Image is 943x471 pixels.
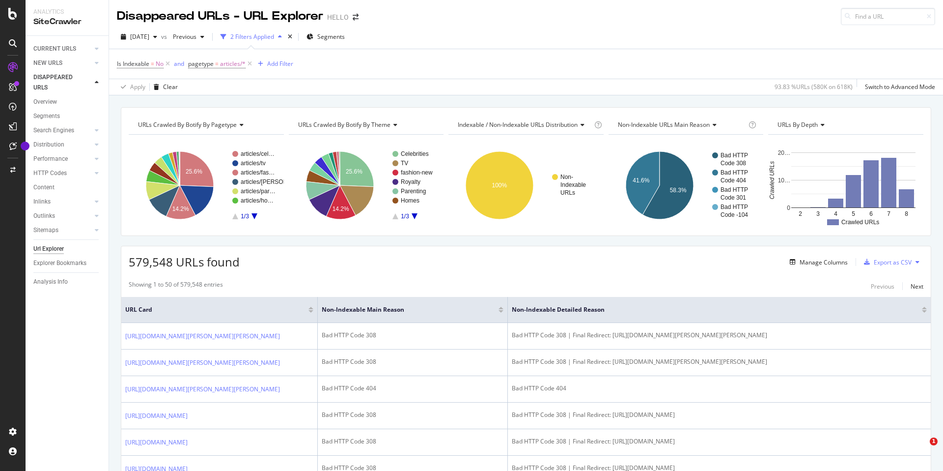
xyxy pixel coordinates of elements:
text: articles/par… [241,188,276,195]
button: Add Filter [254,58,293,70]
button: Switch to Advanced Mode [861,79,935,95]
a: Inlinks [33,197,92,207]
div: Search Engines [33,125,74,136]
svg: A chart. [289,143,444,228]
text: Code 404 [721,177,746,184]
div: Previous [871,282,894,291]
text: 4 [834,210,838,217]
a: Url Explorer [33,244,102,254]
a: Performance [33,154,92,164]
text: 20… [778,149,790,156]
div: Bad HTTP Code 308 | Final Redirect: [URL][DOMAIN_NAME] [512,411,927,419]
a: Content [33,182,102,193]
div: A chart. [448,143,604,228]
a: [URL][DOMAIN_NAME] [125,411,188,421]
div: Bad HTTP Code 308 [322,411,503,419]
a: Analysis Info [33,277,102,287]
a: [URL][DOMAIN_NAME][PERSON_NAME][PERSON_NAME] [125,384,280,394]
div: Distribution [33,140,64,150]
div: Export as CSV [874,258,912,266]
div: arrow-right-arrow-left [353,14,359,21]
text: TV [401,160,408,167]
text: Code -104 [721,211,748,218]
text: 25.6% [186,168,202,175]
button: Manage Columns [786,256,848,268]
div: Bad HTTP Code 308 [322,331,503,340]
div: Tooltip anchor [21,142,29,150]
text: articles/cel… [241,150,275,157]
text: Code 301 [721,194,746,201]
button: Previous [871,280,894,292]
a: HTTP Codes [33,168,92,178]
text: Homes [401,197,419,204]
text: Bad HTTP [721,186,748,193]
text: 3 [817,210,820,217]
span: 579,548 URLs found [129,254,240,270]
text: 1/3 [241,213,249,220]
a: CURRENT URLS [33,44,92,54]
div: Bad HTTP Code 308 [322,437,503,446]
a: Distribution [33,140,92,150]
div: Content [33,182,55,193]
div: Overview [33,97,57,107]
div: 93.83 % URLs ( 580K on 618K ) [775,83,853,91]
div: Inlinks [33,197,51,207]
text: 6 [870,210,873,217]
span: 2025 Jun. 29th [130,32,149,41]
a: Overview [33,97,102,107]
span: articles/* [220,57,246,71]
text: Indexable [560,181,586,188]
svg: A chart. [609,143,764,228]
span: 1 [930,438,938,445]
text: Code 308 [721,160,746,167]
iframe: Intercom live chat [910,438,933,461]
span: = [151,59,154,68]
div: Manage Columns [800,258,848,266]
text: articles/[PERSON_NAME]… [241,178,315,185]
div: Showing 1 to 50 of 579,548 entries [129,280,223,292]
input: Find a URL [841,8,935,25]
text: Bad HTTP [721,204,748,210]
button: Next [911,280,923,292]
a: Search Engines [33,125,92,136]
div: Add Filter [267,59,293,68]
button: Export as CSV [860,254,912,270]
text: 2 [799,210,803,217]
div: DISAPPEARED URLS [33,72,83,93]
text: Bad HTTP [721,169,748,176]
div: Sitemaps [33,225,58,235]
text: 0 [787,205,791,211]
div: Bad HTTP Code 308 | Final Redirect: [URL][DOMAIN_NAME] [512,437,927,446]
span: URLs Crawled By Botify By theme [298,120,390,129]
span: pagetype [188,59,214,68]
button: [DATE] [117,29,161,45]
text: 5 [852,210,856,217]
text: fashion-new [401,169,433,176]
button: Clear [150,79,178,95]
text: Royalty [401,178,420,185]
text: 58.3% [669,187,686,194]
a: [URL][DOMAIN_NAME][PERSON_NAME][PERSON_NAME] [125,358,280,368]
span: Indexable / Non-Indexable URLs distribution [458,120,578,129]
span: Is Indexable [117,59,149,68]
svg: A chart. [129,143,284,228]
div: Switch to Advanced Mode [865,83,935,91]
div: Bad HTTP Code 308 | Final Redirect: [URL][DOMAIN_NAME][PERSON_NAME][PERSON_NAME] [512,331,927,340]
h4: URLs Crawled By Botify By theme [296,117,435,133]
text: articles/fas… [241,169,275,176]
text: Crawled URLs [769,161,776,199]
div: A chart. [768,143,923,228]
text: 14.2% [332,206,349,212]
div: Bad HTTP Code 404 [512,384,927,393]
a: Sitemaps [33,225,92,235]
span: Non-Indexable URLs Main Reason [618,120,710,129]
text: Parenting [401,188,426,195]
a: [URL][DOMAIN_NAME] [125,438,188,447]
div: Explorer Bookmarks [33,258,86,268]
div: NEW URLS [33,58,62,68]
button: Segments [303,29,349,45]
text: 100% [492,182,507,189]
div: Disappeared URLs - URL Explorer [117,8,323,25]
span: Previous [169,32,196,41]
